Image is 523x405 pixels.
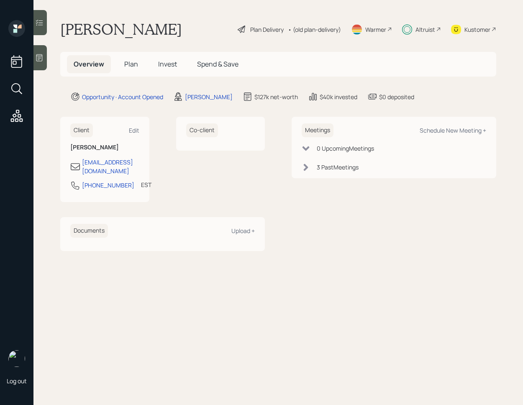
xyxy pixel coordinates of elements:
[320,92,357,101] div: $40k invested
[60,20,182,38] h1: [PERSON_NAME]
[197,59,238,69] span: Spend & Save
[8,350,25,367] img: retirable_logo.png
[415,25,435,34] div: Altruist
[82,158,139,175] div: [EMAIL_ADDRESS][DOMAIN_NAME]
[185,92,233,101] div: [PERSON_NAME]
[70,123,93,137] h6: Client
[7,377,27,385] div: Log out
[420,126,486,134] div: Schedule New Meeting +
[70,144,139,151] h6: [PERSON_NAME]
[288,25,341,34] div: • (old plan-delivery)
[82,181,134,190] div: [PHONE_NUMBER]
[254,92,298,101] div: $127k net-worth
[317,163,359,172] div: 3 Past Meeting s
[317,144,374,153] div: 0 Upcoming Meeting s
[231,227,255,235] div: Upload +
[74,59,104,69] span: Overview
[141,180,151,189] div: EST
[82,92,163,101] div: Opportunity · Account Opened
[302,123,333,137] h6: Meetings
[129,126,139,134] div: Edit
[250,25,284,34] div: Plan Delivery
[158,59,177,69] span: Invest
[70,224,108,238] h6: Documents
[464,25,490,34] div: Kustomer
[186,123,218,137] h6: Co-client
[124,59,138,69] span: Plan
[379,92,414,101] div: $0 deposited
[365,25,386,34] div: Warmer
